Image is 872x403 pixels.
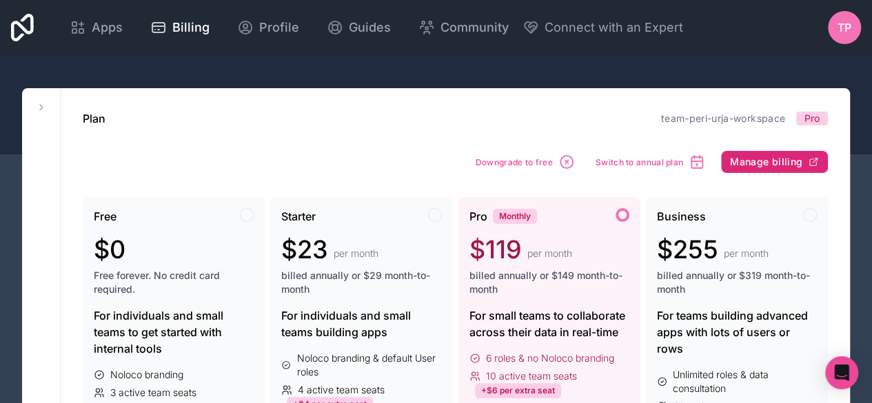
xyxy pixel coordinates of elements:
span: Noloco branding [110,368,183,382]
div: Open Intercom Messenger [825,356,858,389]
span: Starter [281,208,316,225]
span: Pro [469,208,487,225]
button: Manage billing [721,151,828,173]
span: Guides [349,18,391,37]
span: Community [440,18,509,37]
div: +$6 per extra seat [475,383,561,398]
span: billed annually or $319 month-to-month [657,269,817,296]
div: For individuals and small teams to get started with internal tools [94,307,254,357]
a: Billing [139,12,221,43]
div: For individuals and small teams building apps [281,307,441,340]
span: Apps [92,18,123,37]
span: 6 roles & no Noloco branding [486,351,614,365]
span: Profile [259,18,299,37]
a: Guides [316,12,402,43]
a: Profile [226,12,310,43]
a: Apps [59,12,134,43]
span: $0 [94,236,125,263]
span: $119 [469,236,522,263]
span: Switch to annual plan [596,157,683,167]
button: Connect with an Expert [523,18,683,37]
span: Noloco branding & default User roles [296,351,441,379]
span: $255 [657,236,718,263]
button: Downgrade to free [471,149,580,175]
span: Manage billing [730,156,802,168]
span: per month [724,247,769,260]
span: Unlimited roles & data consultation [673,368,817,395]
span: Pro [804,112,820,125]
span: Connect with an Expert [545,18,683,37]
div: For teams building advanced apps with lots of users or rows [657,307,817,357]
span: 3 active team seats [110,386,196,400]
span: per month [334,247,378,260]
span: Billing [172,18,210,37]
div: Monthly [493,209,537,224]
span: Business [657,208,706,225]
span: billed annually or $149 month-to-month [469,269,629,296]
a: Community [407,12,520,43]
span: Free [94,208,116,225]
span: billed annually or $29 month-to-month [281,269,441,296]
a: team-peri-urja-workspace [661,112,785,124]
button: Switch to annual plan [591,149,710,175]
span: TP [838,19,851,36]
span: $23 [281,236,328,263]
span: 10 active team seats [486,369,577,383]
span: per month [527,247,572,260]
span: Free forever. No credit card required. [94,269,254,296]
div: For small teams to collaborate across their data in real-time [469,307,629,340]
h1: Plan [83,110,105,127]
span: Downgrade to free [476,157,553,167]
span: 4 active team seats [298,383,385,397]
